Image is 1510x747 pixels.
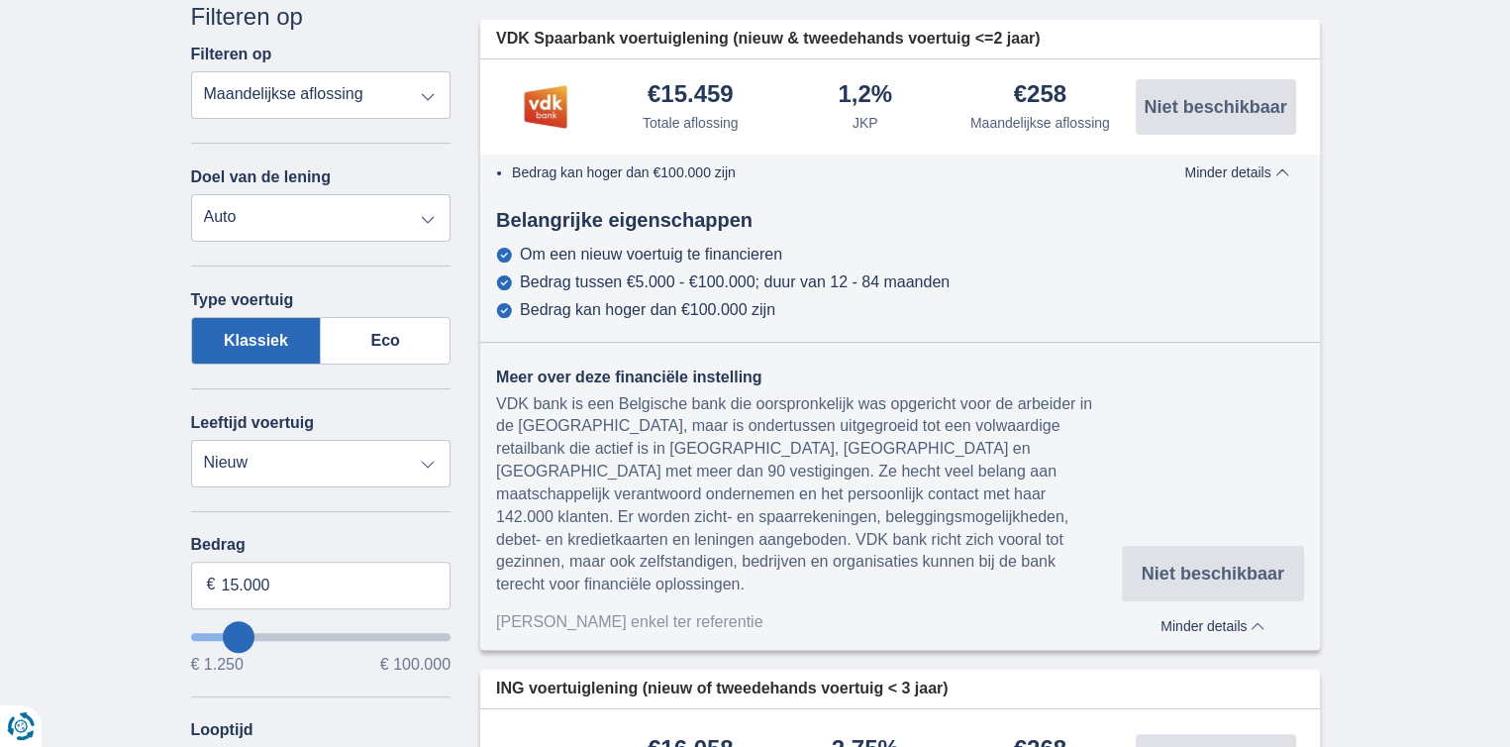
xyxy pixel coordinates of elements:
div: 1,2% [838,82,892,109]
span: € 1.250 [191,657,244,673]
div: €258 [1014,82,1066,109]
div: Bedrag tussen €5.000 - €100.000; duur van 12 - 84 maanden [520,273,950,291]
span: Minder details [1184,165,1288,179]
div: Bedrag kan hoger dan €100.000 zijn [520,301,775,319]
span: Niet beschikbaar [1144,98,1286,116]
label: Doel van de lening [191,168,331,186]
span: Minder details [1160,619,1264,633]
input: wantToBorrow [191,633,452,641]
label: Klassiek [191,317,322,365]
span: € 100.000 [380,657,451,673]
button: Minder details [1122,611,1303,634]
span: € [207,574,216,596]
div: Totale aflossing [643,113,739,133]
div: Maandelijkse aflossing [970,113,1110,133]
span: Niet beschikbaar [1142,565,1284,583]
div: [PERSON_NAME] enkel ter referentie [496,611,1122,634]
label: Eco [321,317,451,365]
div: VDK bank is een Belgische bank die oorspronkelijk was opgericht voor de arbeider in de [GEOGRAPHI... [496,393,1122,597]
li: Bedrag kan hoger dan €100.000 zijn [512,162,1123,182]
label: Type voertuig [191,291,294,309]
label: Filteren op [191,46,272,63]
label: Leeftijd voertuig [191,414,314,432]
button: Minder details [1169,164,1303,180]
button: Niet beschikbaar [1122,546,1303,601]
span: VDK Spaarbank voertuiglening (nieuw & tweedehands voertuig <=2 jaar) [496,28,1040,51]
label: Looptijd [191,721,253,739]
span: ING voertuiglening (nieuw of tweedehands voertuig < 3 jaar) [496,678,949,700]
div: Belangrijke eigenschappen [480,206,1320,235]
div: €15.459 [648,82,734,109]
div: Om een nieuw voertuig te financieren [520,246,782,264]
div: JKP [853,113,878,133]
button: Niet beschikbaar [1136,79,1296,135]
img: product.pl.alt VDK bank [496,82,595,132]
div: Meer over deze financiële instelling [496,367,1122,389]
label: Bedrag [191,536,452,554]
